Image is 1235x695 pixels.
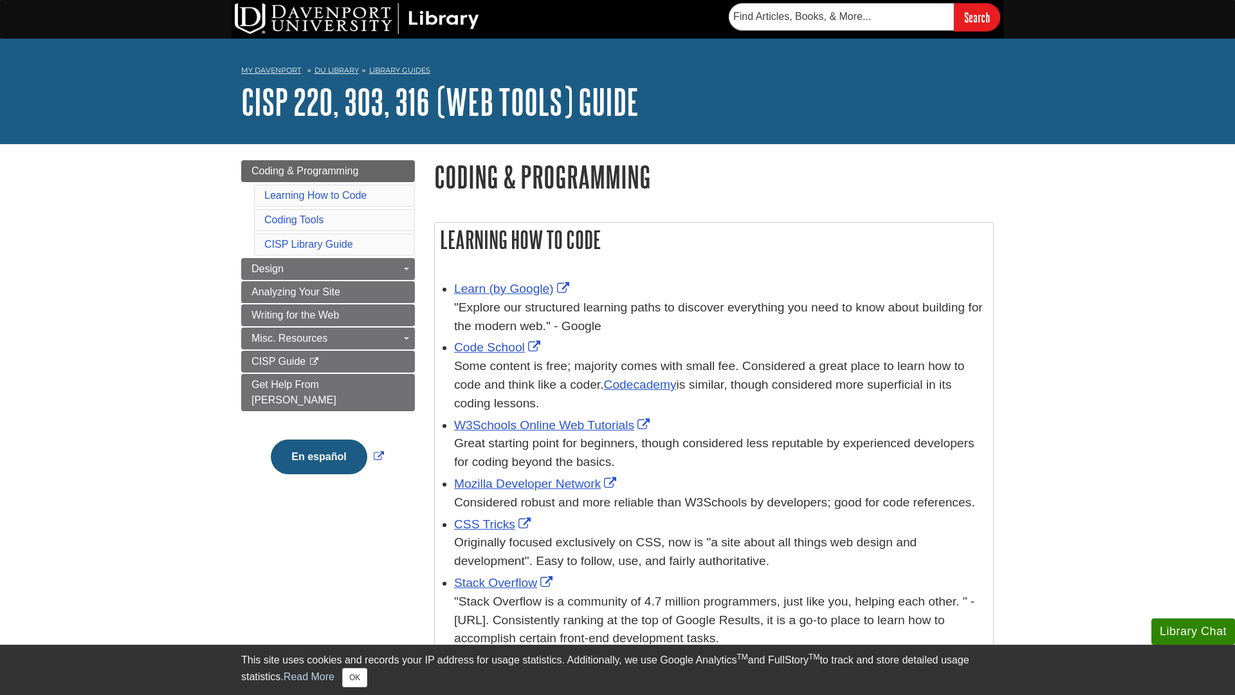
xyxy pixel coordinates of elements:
span: Get Help From [PERSON_NAME] [252,379,336,405]
div: Considered robust and more reliable than W3Schools by developers; good for code references. [454,494,987,512]
a: Coding Tools [264,214,324,225]
a: Read More [284,671,334,682]
a: Analyzing Your Site [241,281,415,303]
span: Analyzing Your Site [252,286,340,297]
span: Writing for the Web [252,310,339,320]
a: CISP 220, 303, 316 (Web Tools) Guide [241,82,639,122]
span: CISP Guide [252,356,306,367]
span: Coding & Programming [252,165,358,176]
button: Close [342,668,367,687]
h1: Coding & Programming [434,160,994,193]
a: Library Guides [369,66,430,75]
sup: TM [736,653,747,662]
div: Guide Page Menu [241,160,415,496]
button: Library Chat [1151,618,1235,645]
div: This site uses cookies and records your IP address for usage statistics. Additionally, we use Goo... [241,653,994,687]
a: Link opens in new window [454,576,556,589]
i: This link opens in a new window [309,358,320,366]
h2: Learning How to Code [435,223,993,257]
div: "Explore our structured learning paths to discover everything you need to know about building for... [454,299,987,336]
a: CISP Guide [241,351,415,373]
a: Learning How to Code [264,190,367,201]
a: Link opens in new window [454,517,534,531]
a: Design [241,258,415,280]
a: My Davenport [241,65,301,76]
input: Search [954,3,1000,31]
img: DU Library [235,3,479,34]
a: Coding & Programming [241,160,415,182]
input: Find Articles, Books, & More... [729,3,954,30]
sup: TM [809,653,819,662]
a: Link opens in new window [454,282,572,295]
a: Codecademy [604,378,677,391]
span: Design [252,263,284,274]
a: Link opens in new window [268,451,387,462]
button: En español [271,440,367,474]
span: Misc. Resources [252,333,327,344]
a: CISP Library Guide [264,239,353,250]
a: Writing for the Web [241,304,415,326]
div: Great starting point for beginners, though considered less reputable by experienced developers fo... [454,434,987,472]
a: Link opens in new window [454,477,619,490]
div: "Stack Overflow is a community of 4.7 million programmers, just like you, helping each other. " -... [454,593,987,648]
nav: breadcrumb [241,62,994,82]
div: Some content is free; majority comes with small fee. Considered a great place to learn how to cod... [454,357,987,412]
div: Originally focused exclusively on CSS, now is "a site about all things web design and development... [454,533,987,571]
a: Link opens in new window [454,340,544,354]
form: Searches DU Library's articles, books, and more [729,3,1000,31]
a: Link opens in new window [454,418,653,432]
a: DU Library [315,66,359,75]
a: Get Help From [PERSON_NAME] [241,374,415,411]
a: Misc. Resources [241,328,415,349]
